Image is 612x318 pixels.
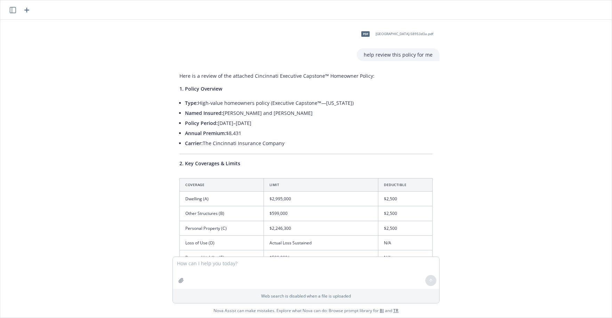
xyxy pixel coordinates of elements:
li: [DATE]–[DATE] [185,118,433,128]
td: $2,500 [378,192,433,206]
div: pdf[GEOGRAPHIC_DATA]-58953d3a.pdf [357,25,435,43]
a: TR [393,308,398,313]
span: 2. Key Coverages & Limits [179,160,240,167]
td: $500,000/occurrence [264,250,378,265]
span: pdf [361,31,370,36]
li: [PERSON_NAME] and [PERSON_NAME] [185,108,433,118]
span: 1. Policy Overview [179,85,222,92]
span: [GEOGRAPHIC_DATA]-58953d3a.pdf [376,32,433,36]
p: Web search is disabled when a file is uploaded [177,293,435,299]
p: help review this policy for me [364,51,433,58]
span: Named Insured: [185,110,223,116]
span: Carrier: [185,140,203,147]
td: $2,995,000 [264,192,378,206]
span: Nova Assist can make mistakes. Explore what Nova can do: Browse prompt library for and [3,303,609,318]
td: $2,500 [378,206,433,221]
span: Type: [185,100,198,106]
li: The Cincinnati Insurance Company [185,138,433,148]
span: Annual Premium: [185,130,226,136]
td: $599,000 [264,206,378,221]
td: $2,246,300 [264,221,378,235]
span: Policy Period: [185,120,218,126]
td: Loss of Use (D) [180,235,264,250]
th: Limit [264,178,378,192]
a: BI [380,308,384,313]
td: N/A [378,250,433,265]
td: Personal Property (C) [180,221,264,235]
td: Other Structures (B) [180,206,264,221]
td: $2,500 [378,221,433,235]
th: Deductible [378,178,433,192]
td: Personal Liability (E) [180,250,264,265]
td: N/A [378,235,433,250]
td: Dwelling (A) [180,192,264,206]
li: $8,431 [185,128,433,138]
p: Here is a review of the attached Cincinnati Executive Capstone™ Homeowner Policy: [179,72,433,79]
th: Coverage [180,178,264,192]
td: Actual Loss Sustained [264,235,378,250]
li: High-value homeowners policy (Executive Capstone™—[US_STATE]) [185,98,433,108]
